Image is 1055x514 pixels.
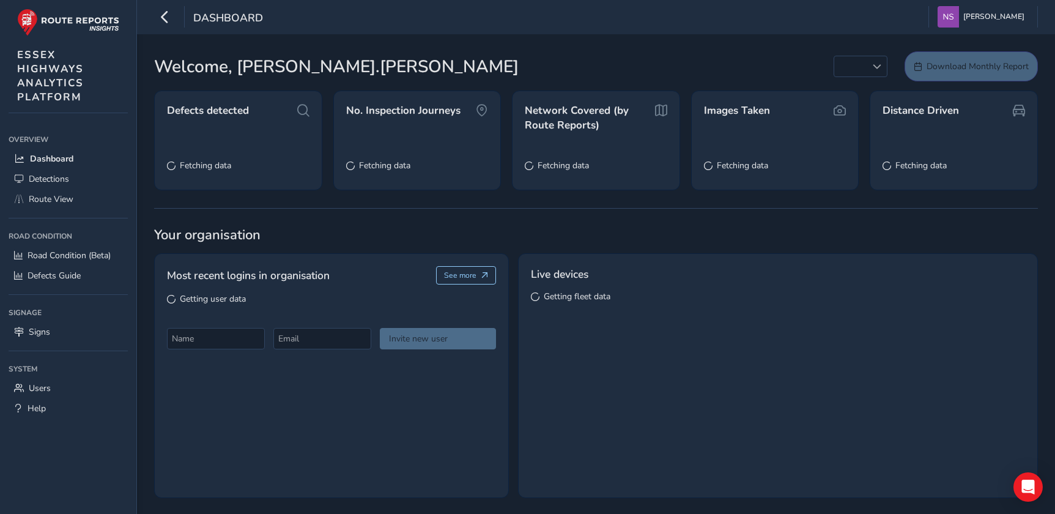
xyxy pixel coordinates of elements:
span: Distance Driven [883,103,959,118]
span: Help [28,403,46,414]
a: Dashboard [9,149,128,169]
span: Live devices [531,266,588,282]
a: Defects Guide [9,266,128,286]
img: rr logo [17,9,119,36]
span: Dashboard [193,10,263,28]
span: Road Condition (Beta) [28,250,111,261]
span: [PERSON_NAME] [963,6,1024,28]
span: Defects Guide [28,270,81,281]
span: Welcome, [PERSON_NAME].[PERSON_NAME] [154,54,519,80]
span: No. Inspection Journeys [346,103,461,118]
span: Fetching data [895,160,947,171]
a: Help [9,398,128,419]
span: Images Taken [704,103,770,118]
a: Signs [9,322,128,342]
span: Network Covered (by Route Reports) [525,103,653,132]
span: Getting user data [180,293,246,305]
span: Route View [29,193,73,205]
a: Route View [9,189,128,209]
span: Defects detected [167,103,249,118]
span: Fetching data [717,160,768,171]
span: Your organisation [154,226,1038,244]
span: Most recent logins in organisation [167,267,330,283]
div: System [9,360,128,378]
span: Getting fleet data [544,291,610,302]
button: [PERSON_NAME] [938,6,1029,28]
div: Overview [9,130,128,149]
a: Detections [9,169,128,189]
span: ESSEX HIGHWAYS ANALYTICS PLATFORM [17,48,84,104]
span: See more [444,270,476,280]
div: Road Condition [9,227,128,245]
a: Users [9,378,128,398]
span: Detections [29,173,69,185]
div: Signage [9,304,128,322]
span: Dashboard [30,153,73,165]
span: Users [29,382,51,394]
span: Fetching data [180,160,231,171]
div: Open Intercom Messenger [1013,472,1043,502]
input: Name [167,328,265,349]
a: Road Condition (Beta) [9,245,128,266]
img: diamond-layout [938,6,959,28]
span: Fetching data [538,160,589,171]
span: Signs [29,326,50,338]
span: Fetching data [359,160,410,171]
input: Email [273,328,371,349]
button: See more [436,266,497,285]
